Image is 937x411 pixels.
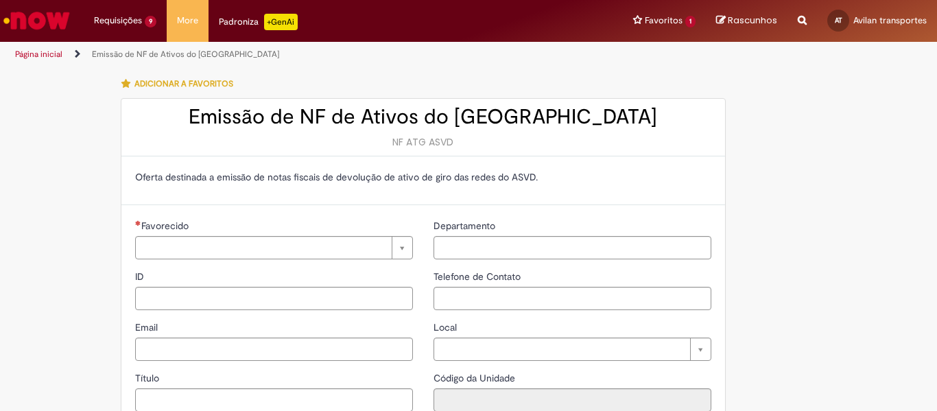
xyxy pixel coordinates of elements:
input: ID [135,287,413,310]
span: Necessários [135,220,141,226]
span: Favoritos [645,14,683,27]
input: Email [135,338,413,361]
button: Adicionar a Favoritos [121,69,241,98]
span: Departamento [434,220,498,232]
span: 1 [685,16,696,27]
div: NF ATG ASVD [135,135,711,149]
span: Telefone de Contato [434,270,523,283]
a: Emissão de NF de Ativos do [GEOGRAPHIC_DATA] [92,49,279,60]
a: Rascunhos [716,14,777,27]
span: AT [835,16,842,25]
span: 9 [145,16,156,27]
label: Somente leitura - Código da Unidade [434,371,518,385]
span: Requisições [94,14,142,27]
a: Limpar campo Favorecido [135,236,413,259]
span: Título [135,372,162,384]
p: +GenAi [264,14,298,30]
span: Local [434,321,460,333]
span: Rascunhos [728,14,777,27]
p: Oferta destinada a emissão de notas fiscais de devolução de ativo de giro das redes do ASVD. [135,170,711,184]
span: More [177,14,198,27]
img: ServiceNow [1,7,72,34]
a: Página inicial [15,49,62,60]
span: ID [135,270,147,283]
h2: Emissão de NF de Ativos do [GEOGRAPHIC_DATA] [135,106,711,128]
span: Somente leitura - Código da Unidade [434,372,518,384]
ul: Trilhas de página [10,42,615,67]
span: Necessários - Favorecido [141,220,191,232]
input: Departamento [434,236,711,259]
a: Limpar campo Local [434,338,711,361]
span: Adicionar a Favoritos [134,78,233,89]
input: Telefone de Contato [434,287,711,310]
span: Avilan transportes [853,14,927,26]
div: Padroniza [219,14,298,30]
span: Email [135,321,161,333]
